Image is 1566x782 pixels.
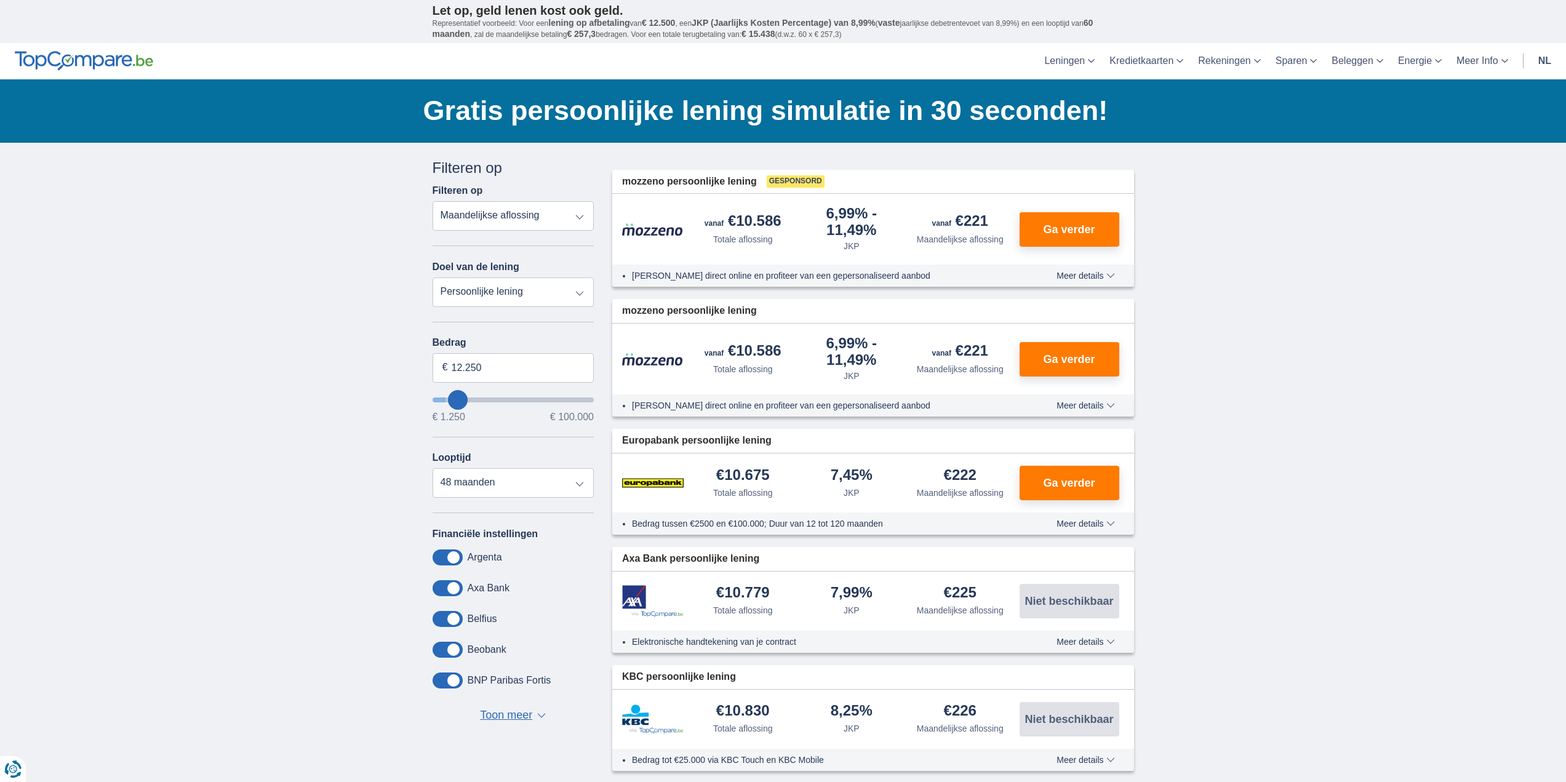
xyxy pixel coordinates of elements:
[932,343,988,361] div: €221
[831,703,873,720] div: 8,25%
[932,213,988,231] div: €221
[1047,271,1124,281] button: Meer details
[622,468,684,498] img: product.pl.alt Europabank
[622,552,759,566] span: Axa Bank persoonlijke lening
[1025,596,1113,607] span: Niet beschikbaar
[1191,43,1268,79] a: Rekeningen
[705,343,781,361] div: €10.586
[831,585,873,602] div: 7,99%
[705,213,781,231] div: €10.586
[622,434,772,448] span: Europabank persoonlijke lening
[844,240,860,252] div: JKP
[1057,519,1114,528] span: Meer details
[1324,43,1391,79] a: Beleggen
[713,363,773,375] div: Totale aflossing
[1043,224,1095,235] span: Ga verder
[713,722,773,735] div: Totale aflossing
[844,604,860,616] div: JKP
[1102,43,1191,79] a: Kredietkaarten
[433,397,594,402] input: wantToBorrow
[844,370,860,382] div: JKP
[468,675,551,686] label: BNP Paribas Fortis
[917,487,1004,499] div: Maandelijkse aflossing
[622,175,757,189] span: mozzeno persoonlijke lening
[632,517,1012,530] li: Bedrag tussen €2500 en €100.000; Duur van 12 tot 120 maanden
[433,412,465,422] span: € 1.250
[1268,43,1325,79] a: Sparen
[917,604,1004,616] div: Maandelijkse aflossing
[767,175,825,188] span: Gesponsord
[741,29,775,39] span: € 15.438
[1057,756,1114,764] span: Meer details
[917,363,1004,375] div: Maandelijkse aflossing
[622,223,684,236] img: product.pl.alt Mozzeno
[476,707,549,724] button: Toon meer ▼
[433,452,471,463] label: Looptijd
[442,361,448,375] span: €
[878,18,900,28] span: vaste
[802,336,901,367] div: 6,99%
[713,487,773,499] div: Totale aflossing
[1020,212,1119,247] button: Ga verder
[548,18,629,28] span: lening op afbetaling
[622,304,757,318] span: mozzeno persoonlijke lening
[844,722,860,735] div: JKP
[433,18,1093,39] span: 60 maanden
[1043,477,1095,489] span: Ga verder
[433,185,483,196] label: Filteren op
[1449,43,1516,79] a: Meer Info
[1057,401,1114,410] span: Meer details
[1531,43,1559,79] a: nl
[622,585,684,618] img: product.pl.alt Axa Bank
[632,399,1012,412] li: [PERSON_NAME] direct online en profiteer van een gepersonaliseerd aanbod
[433,337,594,348] label: Bedrag
[1020,584,1119,618] button: Niet beschikbaar
[15,51,153,71] img: TopCompare
[468,644,506,655] label: Beobank
[692,18,876,28] span: JKP (Jaarlijks Kosten Percentage) van 8,99%
[622,704,684,734] img: product.pl.alt KBC
[713,233,773,245] div: Totale aflossing
[1020,342,1119,377] button: Ga verder
[468,552,502,563] label: Argenta
[716,468,770,484] div: €10.675
[622,670,736,684] span: KBC persoonlijke lening
[944,585,977,602] div: €225
[433,158,594,178] div: Filteren op
[622,353,684,366] img: product.pl.alt Mozzeno
[1057,271,1114,280] span: Meer details
[1047,519,1124,529] button: Meer details
[1025,714,1113,725] span: Niet beschikbaar
[468,613,497,624] label: Belfius
[1020,702,1119,736] button: Niet beschikbaar
[1020,466,1119,500] button: Ga verder
[917,722,1004,735] div: Maandelijkse aflossing
[480,708,532,724] span: Toon meer
[917,233,1004,245] div: Maandelijkse aflossing
[1043,354,1095,365] span: Ga verder
[944,468,977,484] div: €222
[713,604,773,616] div: Totale aflossing
[802,206,901,237] div: 6,99%
[944,703,977,720] div: €226
[1037,43,1102,79] a: Leningen
[831,468,873,484] div: 7,45%
[1057,637,1114,646] span: Meer details
[423,92,1134,130] h1: Gratis persoonlijke lening simulatie in 30 seconden!
[632,754,1012,766] li: Bedrag tot €25.000 via KBC Touch en KBC Mobile
[632,269,1012,282] li: [PERSON_NAME] direct online en profiteer van een gepersonaliseerd aanbod
[433,261,519,273] label: Doel van de lening
[550,412,594,422] span: € 100.000
[468,583,509,594] label: Axa Bank
[716,585,770,602] div: €10.779
[433,18,1134,40] p: Representatief voorbeeld: Voor een van , een ( jaarlijkse debetrentevoet van 8,99%) en een loopti...
[537,713,546,718] span: ▼
[716,703,770,720] div: €10.830
[1047,637,1124,647] button: Meer details
[1047,401,1124,410] button: Meer details
[567,29,596,39] span: € 257,3
[642,18,676,28] span: € 12.500
[632,636,1012,648] li: Elektronische handtekening van je contract
[1391,43,1449,79] a: Energie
